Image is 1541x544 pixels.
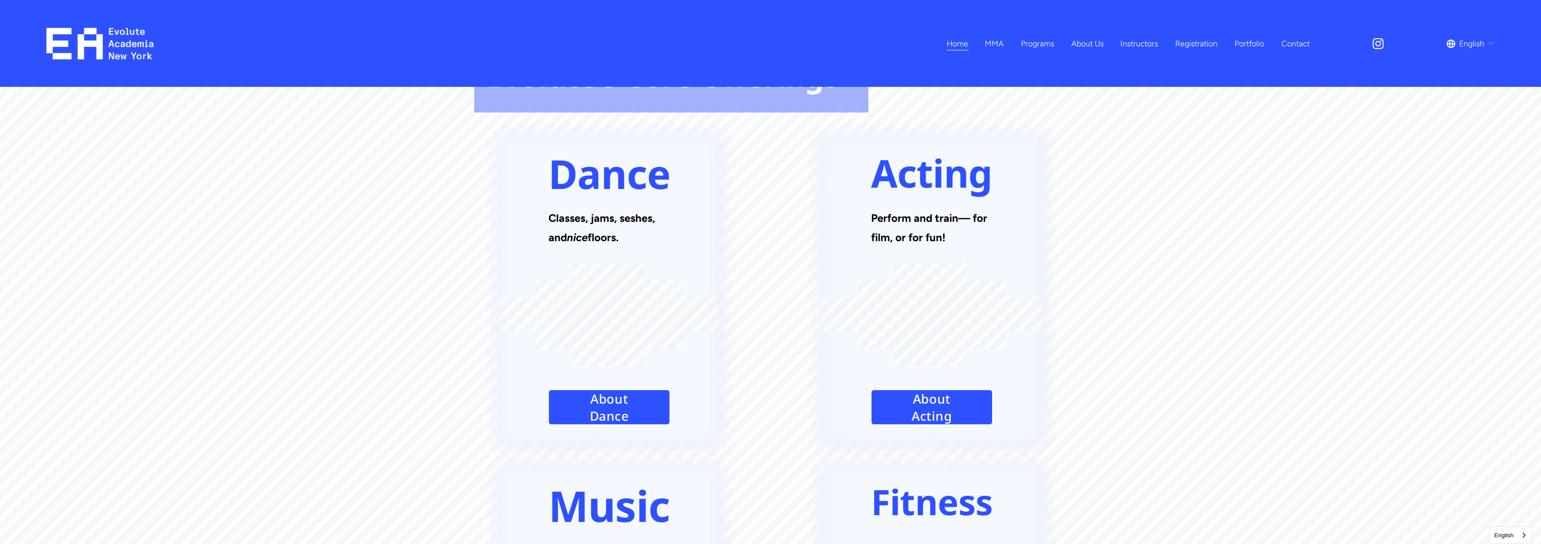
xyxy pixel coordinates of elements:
[1021,36,1054,51] span: Programs
[1490,527,1532,544] a: English
[1021,36,1054,51] a: folder dropdown
[1447,36,1495,51] div: language picker
[871,478,993,526] strong: Fitness
[548,477,669,535] strong: Music
[46,28,154,59] img: EA
[1071,36,1104,51] a: About Us
[871,211,990,244] strong: Perform and train— for film, or for fun!
[548,390,670,425] a: About Dance
[548,211,658,244] strong: Classes, jams, seshes, and floors.
[1120,36,1158,51] a: Instructors
[1281,36,1310,51] a: Contact
[567,231,588,244] em: nice
[947,36,968,51] a: Home
[1459,36,1484,51] span: English
[871,390,993,425] a: About Acting
[1175,36,1218,51] a: Registration
[985,36,1004,51] a: folder dropdown
[985,36,1004,51] span: MMA
[548,146,670,201] strong: Dance
[1489,526,1532,544] aside: Language selected: English
[871,147,992,199] strong: Acting
[1371,37,1385,50] a: Instagram
[1235,36,1264,51] a: Portfolio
